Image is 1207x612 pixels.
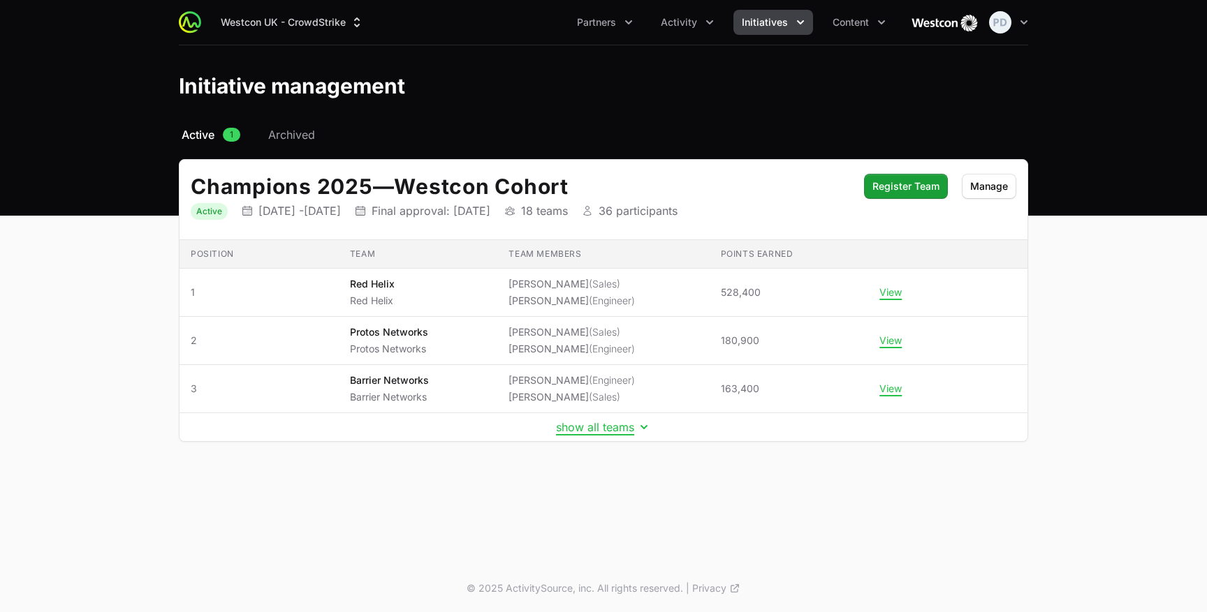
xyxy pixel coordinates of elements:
span: Activity [661,15,697,29]
p: 36 participants [599,204,678,218]
li: [PERSON_NAME] [509,277,635,291]
li: [PERSON_NAME] [509,325,635,339]
span: (Sales) [589,391,620,403]
img: Westcon UK [911,8,978,36]
span: (Sales) [589,326,620,338]
p: Protos Networks [350,342,428,356]
span: (Sales) [589,278,620,290]
img: ActivitySource [179,11,201,33]
img: Payam Dinarvand [989,11,1011,33]
div: Content menu [824,10,894,35]
p: © 2025 ActivitySource, inc. All rights reserved. [467,581,683,595]
span: Partners [577,15,616,29]
span: (Engineer) [589,343,635,354]
span: — [373,174,395,199]
div: Initiative details [179,159,1028,442]
div: Main navigation [201,10,894,35]
li: [PERSON_NAME] [509,294,635,308]
p: Red Helix [350,294,395,308]
th: Team [339,240,498,269]
button: Partners [569,10,641,35]
div: Supplier switch menu [212,10,372,35]
span: 3 [191,382,328,396]
p: Red Helix [350,277,395,291]
p: 18 teams [521,204,568,218]
p: Protos Networks [350,325,428,339]
span: Register Team [872,178,939,195]
nav: Initiative activity log navigation [179,126,1028,143]
span: | [686,581,689,595]
span: 528,400 [721,285,761,299]
button: show all teams [556,420,651,434]
span: Initiatives [742,15,788,29]
button: Content [824,10,894,35]
span: 1 [191,285,328,299]
li: [PERSON_NAME] [509,373,635,387]
button: Westcon UK - CrowdStrike [212,10,372,35]
button: View [879,334,902,347]
th: Position [180,240,339,269]
div: Partners menu [569,10,641,35]
a: Archived [265,126,318,143]
span: Archived [268,126,315,143]
li: [PERSON_NAME] [509,342,635,356]
span: 1 [223,128,240,142]
span: Content [833,15,869,29]
p: [DATE] - [DATE] [258,204,341,218]
th: Team members [497,240,709,269]
span: Active [182,126,214,143]
p: Barrier Networks [350,390,429,404]
button: Initiatives [733,10,813,35]
div: Initiatives menu [733,10,813,35]
span: 2 [191,334,328,348]
h2: Champions 2025 Westcon Cohort [191,174,850,199]
button: View [879,382,902,395]
a: Privacy [692,581,740,595]
span: (Engineer) [589,374,635,386]
span: 180,900 [721,334,759,348]
button: Register Team [864,174,948,199]
span: Manage [970,178,1008,195]
button: Manage [962,174,1016,199]
span: (Engineer) [589,294,635,306]
p: Final approval: [DATE] [372,204,490,218]
p: Barrier Networks [350,373,429,387]
button: View [879,286,902,299]
th: Points earned [710,240,869,269]
li: [PERSON_NAME] [509,390,635,404]
a: Active1 [179,126,243,143]
h1: Initiative management [179,73,405,98]
span: 163,400 [721,382,759,396]
div: Activity menu [652,10,722,35]
button: Activity [652,10,722,35]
